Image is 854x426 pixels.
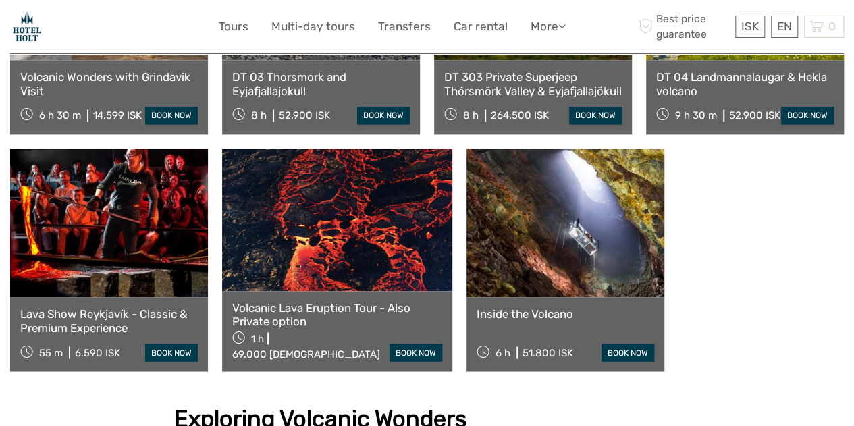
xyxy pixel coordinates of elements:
div: 52.900 ISK [729,109,780,122]
a: Inside the Volcano [477,307,654,321]
a: Volcanic Wonders with Grindavik Visit [20,70,198,98]
a: Car rental [454,17,508,36]
a: More [531,17,566,36]
span: 9 h 30 m [675,109,717,122]
div: 69.000 [DEMOGRAPHIC_DATA] [232,348,380,360]
span: 8 h [251,109,267,122]
span: ISK [741,20,759,33]
div: 6.590 ISK [75,346,120,358]
span: 55 m [39,346,63,358]
div: 264.500 ISK [491,109,549,122]
a: book now [602,344,654,361]
a: book now [569,107,622,124]
div: 51.800 ISK [523,346,573,358]
a: Tours [219,17,248,36]
div: EN [771,16,798,38]
span: Best price guarantee [635,11,732,41]
a: Multi-day tours [271,17,355,36]
a: DT 04 Landmannalaugar & Hekla volcano [656,70,834,98]
a: book now [357,107,410,124]
span: 1 h [251,332,264,344]
span: 6 h 30 m [39,109,81,122]
a: Transfers [378,17,431,36]
p: We're away right now. Please check back later! [19,24,153,34]
a: book now [145,107,198,124]
span: 6 h [496,346,510,358]
a: book now [781,107,834,124]
a: book now [390,344,442,361]
a: Volcanic Lava Eruption Tour - Also Private option [232,301,442,329]
span: 0 [826,20,838,33]
button: Open LiveChat chat widget [155,21,171,37]
a: DT 03 Thorsmork and Eyjafjallajokull [232,70,410,98]
div: 52.900 ISK [279,109,330,122]
a: book now [145,344,198,361]
img: Hotel Holt [10,10,44,43]
a: DT 303 Private Superjeep Thórsmörk Valley & Eyjafjallajökull [444,70,622,98]
a: Lava Show Reykjavík - Classic & Premium Experience [20,307,198,335]
span: 8 h [463,109,479,122]
div: 14.599 ISK [93,109,142,122]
